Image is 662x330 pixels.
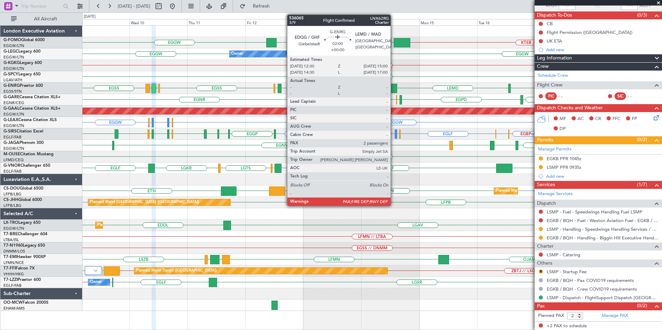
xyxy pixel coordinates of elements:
a: EGNR/CEG [3,100,24,106]
a: EGGW/LTN [3,66,24,71]
a: M-OUSECitation Mustang [3,152,54,156]
span: ATOT [546,2,557,9]
span: G-ENRG [3,84,20,88]
span: G-LEGC [3,49,18,54]
a: VHHH/HKG [3,272,24,277]
a: EGGW/LTN [3,43,24,48]
div: LSMP PPR 0935z [547,164,581,170]
div: Add new [546,47,659,53]
span: T7-BRE [3,232,18,236]
a: LSMP - Fuel - Speedwings Handling Fuel LSMP [547,209,642,215]
a: EGKB / BQH - Pax COVID19 requirements [547,277,634,283]
span: (0/2) [637,136,647,143]
img: arrow-gray.svg [93,269,98,272]
a: EGLF/FAB [3,283,21,288]
a: EGSS/STN [3,89,22,94]
a: G-GAALCessna Citation XLS+ [3,107,61,111]
a: Schedule Crew [538,72,568,79]
a: G-SIRSCitation Excel [3,129,43,134]
a: G-LEGCLegacy 600 [3,49,41,54]
input: --:-- [559,2,575,10]
a: CS-JHHGlobal 6000 [3,198,42,202]
div: [DATE] [84,14,96,20]
a: Manage Permits [538,146,572,153]
span: T7-EMI [3,255,17,259]
div: Planned Maint Dusseldorf [97,220,143,230]
div: - - [558,93,574,99]
div: Flight Permission ([GEOGRAPHIC_DATA]) [547,29,633,35]
span: Services [537,181,555,189]
span: Crew [537,63,549,71]
span: Leg Information [537,54,572,62]
span: Others [537,259,552,267]
span: +2 PAX to schedule [547,323,587,330]
a: EGKB / BQH - Crew COVID19 requirements [547,286,637,292]
a: EGLF/FAB [3,135,21,140]
span: ALDT [639,2,651,9]
div: Wed 10 [129,19,187,25]
div: Sun 14 [361,19,419,25]
div: Add new [546,173,659,179]
span: [DATE] - [DATE] [118,3,150,9]
span: CR [595,116,601,122]
a: EGLF/FAB [3,169,21,174]
a: LSMP - Handling - Speedwings Handling Services / LSMP [547,226,659,232]
span: T7-FFI [3,266,16,271]
span: (1/7) [637,181,647,188]
span: Dispatch Checks and Weather [537,104,603,112]
span: (0/3) [637,11,647,19]
span: Flight Crew [537,81,563,89]
a: T7-N1960Legacy 650 [3,244,45,248]
span: G-KGKG [3,61,20,65]
span: FFC [612,116,620,122]
div: Mon 15 [419,19,477,25]
span: CS-JHH [3,198,18,202]
button: Refresh [236,1,278,12]
div: Fri 12 [245,19,303,25]
span: G-FOMO [3,38,21,42]
a: CS-DOUGlobal 6500 [3,186,43,191]
a: T7-LZZIPraetor 600 [3,278,41,282]
span: G-GARE [3,95,19,99]
input: Trip Number [21,1,61,11]
a: EGKB / BQH - Fuel - Weston Aviation Fuel - EGKB / BQH [547,218,659,223]
div: EGKB PPR 1045z [547,156,581,162]
a: T7-EMIHawker 900XP [3,255,46,259]
div: SIC [615,92,626,100]
span: DP [560,126,566,132]
span: T7-N1960 [3,244,23,248]
span: Permits [537,136,553,144]
a: LFMD/CEQ [3,157,24,163]
div: Planned Maint [GEOGRAPHIC_DATA] ([GEOGRAPHIC_DATA]) [90,197,199,208]
a: LFPB/LBG [3,192,21,197]
a: T7-BREChallenger 604 [3,232,47,236]
div: Tue 9 [72,19,129,25]
a: Manage Services [538,191,573,198]
div: Sat 13 [303,19,361,25]
span: OO-MCW [3,301,23,305]
a: G-ENRGPraetor 600 [3,84,43,88]
span: MF [560,116,566,122]
div: Planned Maint [GEOGRAPHIC_DATA] ([GEOGRAPHIC_DATA]) [496,186,605,196]
a: EGGW/LTN [3,123,24,128]
div: Thu 11 [187,19,245,25]
span: Dispatch To-Dos [537,11,572,19]
span: G-JAGA [3,141,19,145]
a: LGAV/ATH [3,77,22,83]
a: G-SPCYLegacy 650 [3,72,41,76]
span: G-GAAL [3,107,19,111]
a: LSMP - Catering [547,252,580,258]
a: LFMN/NCE [3,260,24,265]
span: M-OUSE [3,152,20,156]
a: DNMM/LOS [3,249,25,254]
a: G-GARECessna Citation XLS+ [3,95,61,99]
a: G-FOMOGlobal 6000 [3,38,45,42]
button: All Aircraft [8,13,75,25]
a: EGGW/LTN [3,112,24,117]
span: LX-TRO [3,221,18,225]
div: Planned Maint Tianjin ([GEOGRAPHIC_DATA]) [136,266,217,276]
a: LSMP - Startup Fee [547,269,587,275]
a: EGKB / BQH - Handling - Biggin Hill Executive Handling EGKB / BQH [547,235,659,241]
span: CS-DOU [3,186,20,191]
span: T7-LZZI [3,278,18,282]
